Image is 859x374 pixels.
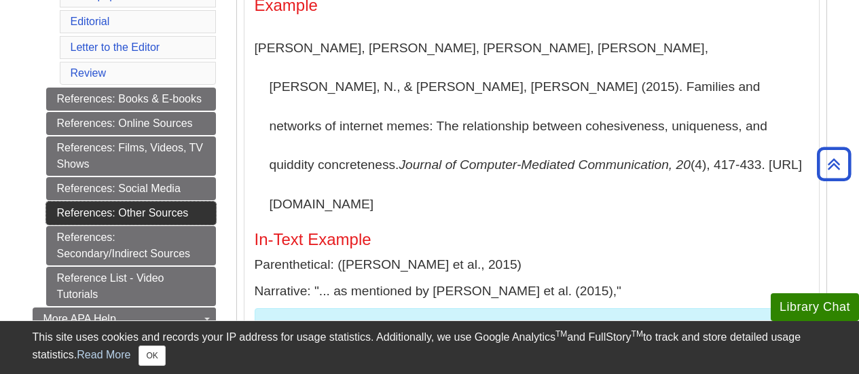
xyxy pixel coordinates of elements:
p: The 7th edition of the APA manual formats DOI’s as . [266,319,798,358]
sup: TM [555,329,567,339]
a: Review [71,67,106,79]
a: References: Films, Videos, TV Shows [46,136,216,176]
a: References: Online Sources [46,112,216,135]
h5: In-Text Example [255,231,809,248]
div: This site uses cookies and records your IP address for usage statistics. Additionally, we use Goo... [33,329,827,366]
a: Back to Top [812,155,856,173]
p: Parenthetical: ([PERSON_NAME] et al., 2015) [255,255,809,275]
i: Journal of Computer-Mediated Communication, 20 [399,157,690,172]
a: References: Social Media [46,177,216,200]
button: Library Chat [771,293,859,321]
a: References: Secondary/Indirect Sources [46,226,216,265]
a: Reference List - Video Tutorials [46,267,216,306]
a: Read More [77,349,130,360]
a: More APA Help [33,307,216,331]
a: Letter to the Editor [71,41,160,53]
a: References: Books & E-books [46,88,216,111]
p: Narrative: "... as mentioned by [PERSON_NAME] et al. (2015)," [255,282,809,301]
sup: TM [632,329,643,339]
p: [PERSON_NAME], [PERSON_NAME], [PERSON_NAME], [PERSON_NAME], [PERSON_NAME], N., & [PERSON_NAME], [... [255,29,809,224]
a: References: Other Sources [46,202,216,225]
a: Editorial [71,16,110,27]
span: More APA Help [43,313,116,324]
button: Close [139,345,165,366]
